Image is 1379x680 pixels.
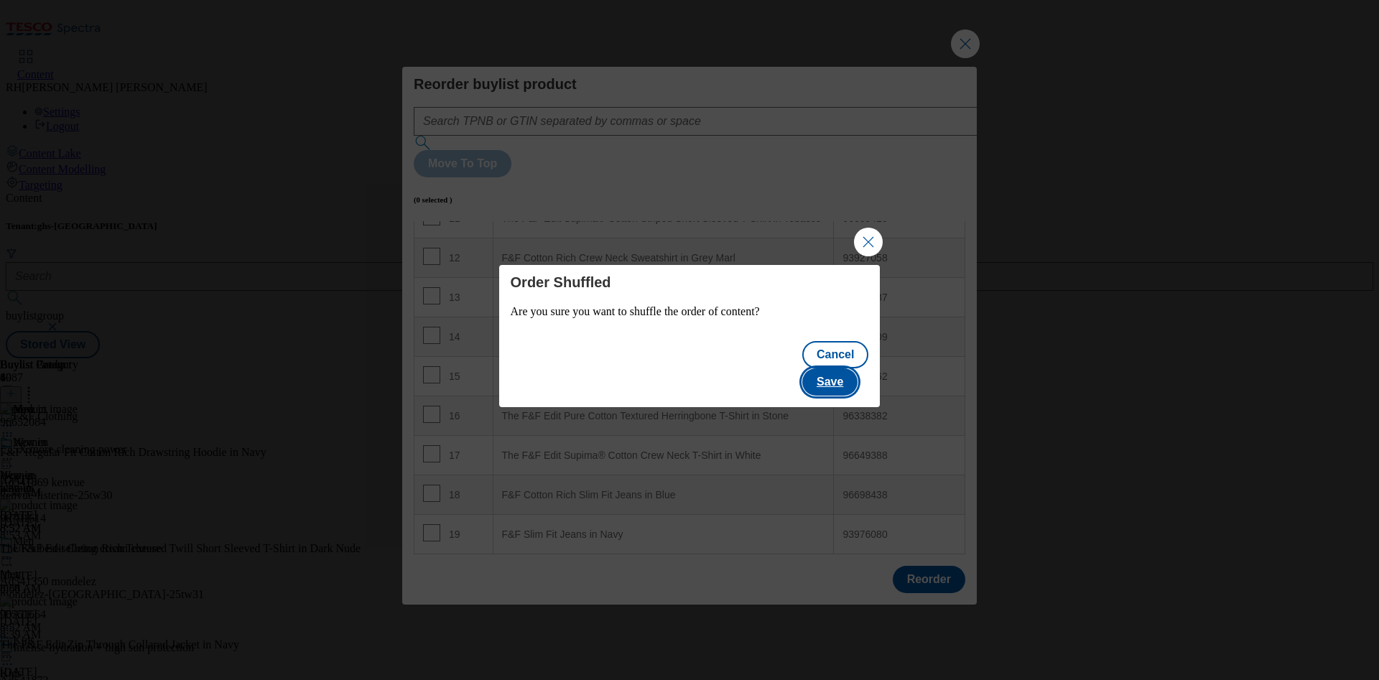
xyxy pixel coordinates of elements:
[511,274,869,291] h4: Order Shuffled
[854,228,883,256] button: Close Modal
[802,341,868,368] button: Cancel
[499,265,881,407] div: Modal
[511,305,869,318] p: Are you sure you want to shuffle the order of content?
[802,368,858,396] button: Save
